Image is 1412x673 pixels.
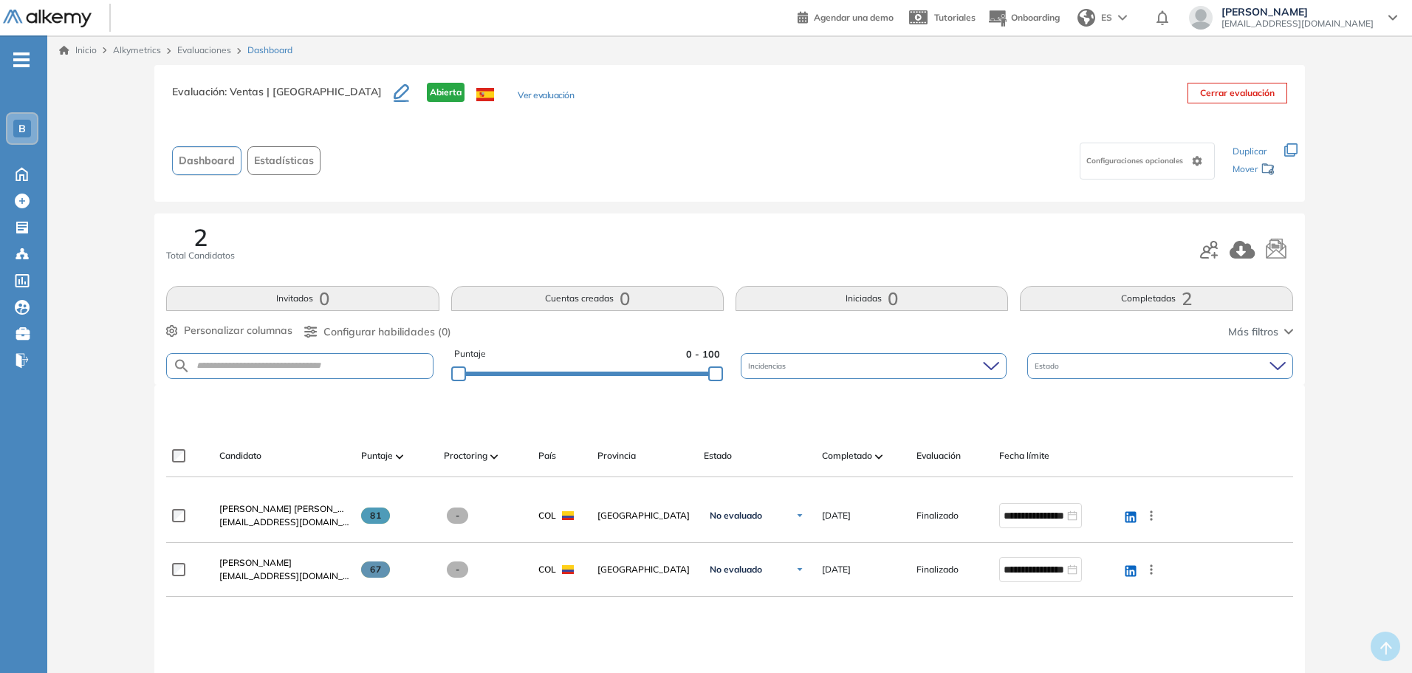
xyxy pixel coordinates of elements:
[179,153,235,168] span: Dashboard
[447,508,468,524] span: -
[597,563,692,576] span: [GEOGRAPHIC_DATA]
[1118,15,1127,21] img: arrow
[113,44,161,55] span: Alkymetrics
[748,361,789,372] span: Incidencias
[1228,324,1293,340] button: Más filtros
[1080,143,1215,180] div: Configuraciones opcionales
[934,12,976,23] span: Tutoriales
[822,449,872,462] span: Completado
[1020,286,1292,311] button: Completadas2
[219,570,349,583] span: [EMAIL_ADDRESS][DOMAIN_NAME]
[916,449,961,462] span: Evaluación
[361,561,390,578] span: 67
[225,85,382,98] span: : Ventas | [GEOGRAPHIC_DATA]
[999,449,1049,462] span: Fecha límite
[538,563,556,576] span: COL
[1101,11,1112,24] span: ES
[1077,9,1095,27] img: world
[323,324,451,340] span: Configurar habilidades (0)
[686,347,720,361] span: 0 - 100
[361,449,393,462] span: Puntaje
[795,565,804,574] img: Ícono de flecha
[1086,155,1186,166] span: Configuraciones opcionales
[1027,353,1293,379] div: Estado
[193,225,208,249] span: 2
[444,449,487,462] span: Proctoring
[814,12,894,23] span: Agendar una demo
[518,89,574,104] button: Ver evaluación
[741,353,1007,379] div: Incidencias
[562,511,574,520] img: COL
[1228,324,1278,340] span: Más filtros
[795,511,804,520] img: Ícono de flecha
[247,44,292,57] span: Dashboard
[254,153,314,168] span: Estadísticas
[3,10,92,28] img: Logo
[1233,157,1275,184] div: Mover
[987,2,1060,34] button: Onboarding
[173,357,191,375] img: SEARCH_ALT
[219,503,366,514] span: [PERSON_NAME] [PERSON_NAME]
[219,449,261,462] span: Candidato
[1035,361,1062,372] span: Estado
[427,83,465,102] span: Abierta
[184,323,292,338] span: Personalizar columnas
[304,324,451,340] button: Configurar habilidades (0)
[219,556,349,570] a: [PERSON_NAME]
[454,347,486,361] span: Puntaje
[916,563,959,576] span: Finalizado
[172,146,241,175] button: Dashboard
[538,509,556,522] span: COL
[1187,83,1287,103] button: Cerrar evaluación
[219,502,349,516] a: [PERSON_NAME] [PERSON_NAME]
[822,563,851,576] span: [DATE]
[177,44,231,55] a: Evaluaciones
[396,454,403,459] img: [missing "en.ARROW_ALT" translation]
[166,323,292,338] button: Personalizar columnas
[538,449,556,462] span: País
[597,509,692,522] span: [GEOGRAPHIC_DATA]
[1221,18,1374,30] span: [EMAIL_ADDRESS][DOMAIN_NAME]
[13,58,30,61] i: -
[597,449,636,462] span: Provincia
[166,249,235,262] span: Total Candidatos
[447,561,468,578] span: -
[219,557,292,568] span: [PERSON_NAME]
[1011,12,1060,23] span: Onboarding
[710,510,762,522] span: No evaluado
[476,88,494,101] img: ESP
[361,508,390,524] span: 81
[247,146,321,175] button: Estadísticas
[166,286,439,311] button: Invitados0
[451,286,724,311] button: Cuentas creadas0
[219,516,349,529] span: [EMAIL_ADDRESS][DOMAIN_NAME]
[59,44,97,57] a: Inicio
[822,509,851,522] span: [DATE]
[798,7,894,25] a: Agendar una demo
[704,449,732,462] span: Estado
[562,565,574,574] img: COL
[736,286,1008,311] button: Iniciadas0
[710,564,762,575] span: No evaluado
[875,454,882,459] img: [missing "en.ARROW_ALT" translation]
[18,123,26,134] span: B
[1233,146,1267,157] span: Duplicar
[916,509,959,522] span: Finalizado
[172,83,394,114] h3: Evaluación
[1221,6,1374,18] span: [PERSON_NAME]
[490,454,498,459] img: [missing "en.ARROW_ALT" translation]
